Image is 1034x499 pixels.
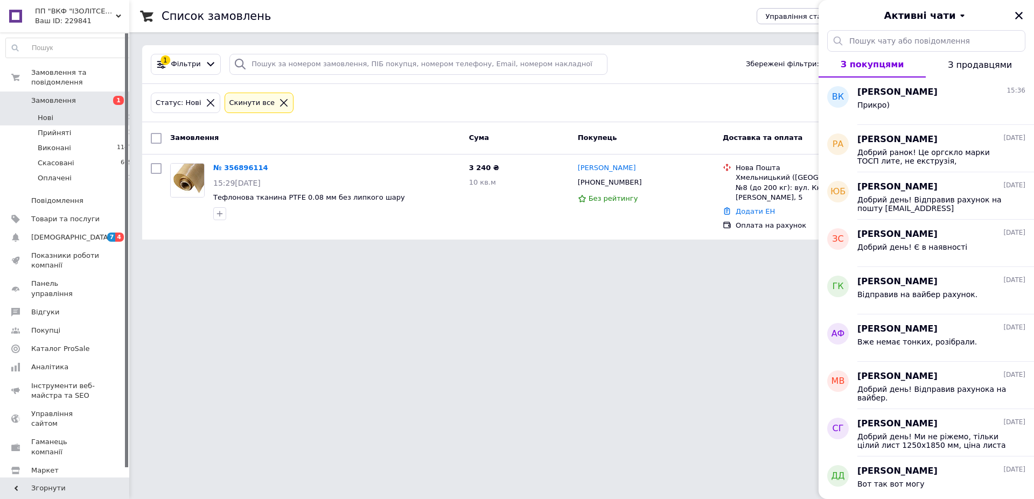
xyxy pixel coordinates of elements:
[832,233,843,245] span: ЗС
[162,10,271,23] h1: Список замовлень
[857,101,890,109] span: Прикро)
[171,59,201,69] span: Фільтри
[857,290,977,299] span: Відправив на вайбер рахунок.
[171,164,204,197] img: Фото товару
[736,207,775,215] a: Додати ЕН
[31,466,59,475] span: Маркет
[31,344,89,354] span: Каталог ProSale
[153,97,204,109] div: Статус: Нові
[746,59,819,69] span: Збережені фільтри:
[469,133,489,142] span: Cума
[819,362,1034,409] button: МВ[PERSON_NAME][DATE]Добрий день! Відправив рахунока на вайбер.
[589,194,638,202] span: Без рейтингу
[31,326,60,335] span: Покупці
[128,173,132,183] span: 1
[469,164,499,172] span: 3 240 ₴
[38,158,74,168] span: Скасовані
[213,193,405,201] a: Тефлонова тканина PTFE 0.08 мм без липкого шару
[857,370,938,383] span: [PERSON_NAME]
[857,148,1010,165] span: Добрий ранок! Це оргскло марки ТОСП лите, не екструзія, виробництво КНР.
[31,381,100,400] span: Інструменти веб-майстра та SEO
[128,113,132,123] span: 1
[1003,465,1025,474] span: [DATE]
[857,385,1010,402] span: Добрий день! Відправив рахунока на вайбер.
[576,175,644,189] div: [PHONE_NUMBER]
[1012,9,1025,22] button: Закрити
[469,178,496,186] span: 10 кв.м
[31,214,100,224] span: Товари та послуги
[38,128,71,138] span: Прийняті
[31,307,59,317] span: Відгуки
[31,437,100,456] span: Гаманець компанії
[819,52,926,78] button: З покупцями
[819,314,1034,362] button: АФ[PERSON_NAME][DATE]Вже немає тонких, розібрали.
[857,181,938,193] span: [PERSON_NAME]
[121,158,132,168] span: 665
[819,267,1034,314] button: ГК[PERSON_NAME][DATE]Відправив на вайбер рахунок.
[857,338,977,346] span: Вже немає тонких, розібрали.
[229,54,607,75] input: Пошук за номером замовлення, ПІБ покупця, номером телефону, Email, номером накладної
[857,480,925,488] span: Вот так вот могу
[31,233,111,242] span: [DEMOGRAPHIC_DATA]
[857,432,1010,449] span: Добрий день! Ми не ріжемо, тільки цілий лист 1250х1850 мм, ціна листа 2765 грн, враховуйте, що до...
[31,68,129,87] span: Замовлення та повідомлення
[832,91,844,103] span: ВК
[160,55,170,65] div: 1
[1003,323,1025,332] span: [DATE]
[736,173,888,202] div: Хмельницький ([GEOGRAPHIC_DATA].), №8 (до 200 кг): вул. Князя [PERSON_NAME], 5
[832,280,843,293] span: ГК
[1003,228,1025,237] span: [DATE]
[857,86,938,99] span: [PERSON_NAME]
[38,113,53,123] span: Нові
[736,163,888,173] div: Нова Пошта
[1007,86,1025,95] span: 15:36
[827,30,1025,52] input: Пошук чату або повідомлення
[115,233,124,242] span: 4
[578,133,617,142] span: Покупець
[38,143,71,153] span: Виконані
[1003,370,1025,379] span: [DATE]
[819,409,1034,456] button: СГ[PERSON_NAME][DATE]Добрий день! Ми не ріжемо, тільки цілий лист 1250х1850 мм, ціна листа 2765 г...
[35,6,116,16] span: ПП "ВКФ "ІЗОЛІТСЕРВІС" (ЄДРПОУ 31202038)
[1003,276,1025,285] span: [DATE]
[1003,181,1025,190] span: [DATE]
[819,220,1034,267] button: ЗС[PERSON_NAME][DATE]Добрий день! Є в наявності
[857,243,967,251] span: Добрий день! Є в наявності
[832,375,845,388] span: МВ
[819,78,1034,125] button: ВК[PERSON_NAME]15:36Прикро)
[926,52,1034,78] button: З продавцями
[832,328,845,340] span: АФ
[107,233,116,242] span: 7
[1003,418,1025,427] span: [DATE]
[1003,133,1025,143] span: [DATE]
[578,163,636,173] a: [PERSON_NAME]
[6,38,132,58] input: Пошук
[857,133,938,146] span: [PERSON_NAME]
[31,362,68,372] span: Аналітика
[830,186,846,198] span: ЮБ
[31,196,83,206] span: Повідомлення
[170,163,205,198] a: Фото товару
[819,125,1034,172] button: РА[PERSON_NAME][DATE]Добрий ранок! Це оргскло марки ТОСП лите, не екструзія, виробництво КНР.
[857,228,938,241] span: [PERSON_NAME]
[170,133,219,142] span: Замовлення
[117,143,132,153] span: 1147
[884,9,955,23] span: Активні чати
[227,97,277,109] div: Cкинути все
[833,423,844,435] span: СГ
[832,470,845,482] span: ДД
[819,172,1034,220] button: ЮБ[PERSON_NAME][DATE]Добрий день! Відправив рахунок на пошту [EMAIL_ADDRESS][DOMAIN_NAME].
[857,276,938,288] span: [PERSON_NAME]
[841,59,904,69] span: З покупцями
[857,323,938,335] span: [PERSON_NAME]
[849,9,1004,23] button: Активні чати
[765,12,848,20] span: Управління статусами
[128,128,132,138] span: 1
[757,8,856,24] button: Управління статусами
[213,179,261,187] span: 15:29[DATE]
[213,164,268,172] a: № 356896114
[723,133,802,142] span: Доставка та оплата
[31,409,100,428] span: Управління сайтом
[857,418,938,430] span: [PERSON_NAME]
